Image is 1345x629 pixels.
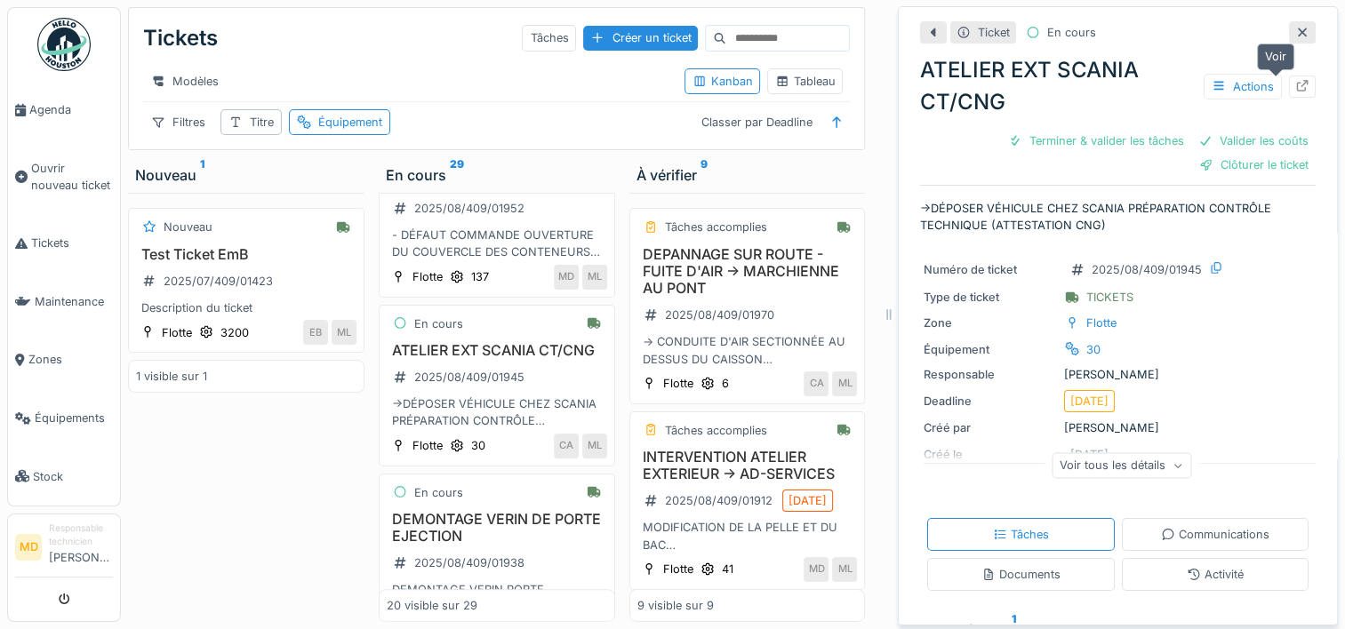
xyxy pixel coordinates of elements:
div: Activité [1187,566,1244,583]
span: Zones [28,351,113,368]
div: [PERSON_NAME] [924,419,1312,436]
a: Équipements [8,389,120,448]
div: 2025/08/409/01952 [414,200,524,217]
div: Responsable technicien [49,522,113,549]
div: Tableau [775,73,835,90]
div: 6 [722,375,729,392]
div: - DÉFAUT COMMANDE OUVERTURE DU COUVERCLE DES CONTENEURS - DÉFAUT PORTE D'ÉJECTION 40% ET 60% - RÉ... [387,227,607,260]
div: [DATE] [789,492,827,509]
a: Ouvrir nouveau ticket [8,139,120,215]
div: Filtres [143,109,213,135]
div: En cours [414,484,463,501]
div: ->DÉPOSER VÉHICULE CHEZ SCANIA PRÉPARATION CONTRÔLE TECHNIQUE (ATTESTATION CNG) [387,395,607,429]
div: Terminer & valider les tâches [1001,129,1191,153]
div: 1 visible sur 1 [136,368,207,385]
div: Titre [250,114,274,131]
h3: DEPANNAGE SUR ROUTE - FUITE D'AIR -> MARCHIENNE AU PONT [637,246,858,298]
sup: 9 [701,164,708,186]
li: MD [15,534,42,561]
a: Maintenance [8,273,120,331]
div: Flotte [412,437,443,454]
div: Tickets [143,15,218,61]
div: Flotte [663,375,693,392]
div: En cours [414,315,463,332]
div: [DATE] [1070,393,1109,410]
div: À vérifier [636,164,859,186]
a: Zones [8,330,120,389]
div: Nouveau [135,164,357,186]
div: ML [582,434,607,458]
div: EB [303,320,328,345]
div: Description du ticket [136,299,356,316]
div: Flotte [412,268,443,285]
div: 2025/08/409/01945 [1092,261,1202,278]
div: MD [804,557,829,582]
div: 2025/08/409/01970 [665,307,774,323]
span: Ouvrir nouveau ticket [31,160,113,194]
div: Flotte [162,324,192,341]
div: 41 [722,561,733,577]
div: Tâches accomplies [665,422,767,439]
div: CA [554,434,579,458]
div: Valider les coûts [1191,129,1316,153]
span: Équipements [35,410,113,426]
h3: INTERVENTION ATELIER EXTERIEUR -> AD-SERVICES [637,449,858,482]
img: Badge_color-CXgf-gQk.svg [37,18,91,71]
div: 30 [1086,341,1101,358]
div: Communications [1161,526,1269,543]
div: Flotte [663,561,693,577]
div: Créer un ticket [583,26,698,50]
h3: ATELIER EXT SCANIA CT/CNG [387,342,607,359]
div: ML [332,320,356,345]
div: Deadline [924,393,1057,410]
div: Flotte [1086,314,1117,331]
div: 9 visible sur 9 [637,597,714,614]
div: 20 visible sur 29 [387,597,477,614]
div: CA [804,371,829,396]
div: MODIFICATION DE LA PELLE ET DU BAC DEPOSÉ LE [DATE] -> DUFRANE REPRISE LE [DATE] -> AUBRY [637,519,858,553]
h3: Test Ticket EmB [136,246,356,263]
div: MD [554,265,579,290]
sup: 1 [200,164,204,186]
div: DEMONTAGE VERIN PORTE EJECTION ET DEMONTAGE DES DEUX RAIL SUR LE CAMION REMONTAGES DE DEUX NOUVEA... [387,581,607,615]
div: En cours [386,164,608,186]
div: 2025/08/409/01945 [414,369,524,386]
div: ML [832,557,857,582]
a: MD Responsable technicien[PERSON_NAME] [15,522,113,577]
a: Stock [8,447,120,506]
div: Équipement [318,114,382,131]
div: ML [832,371,857,396]
a: Tickets [8,214,120,273]
div: Type de ticket [924,289,1057,306]
div: Voir tous les détails [1052,452,1191,478]
div: ML [582,265,607,290]
div: Responsable [924,366,1057,383]
div: Tâches accomplies [665,219,767,235]
div: Numéro de ticket [924,261,1057,278]
div: Clôturer le ticket [1192,153,1316,177]
p: ->DÉPOSER VÉHICULE CHEZ SCANIA PRÉPARATION CONTRÔLE TECHNIQUE (ATTESTATION CNG) [920,200,1316,234]
div: Ticket [978,24,1010,41]
div: Voir [1257,44,1294,69]
div: -> CONDUITE D'AIR SECTIONNÉE AU DESSUS DU CAISSON -> REMPLACEMENT DU FLEXIBLE PNEUMATIQUE [637,333,858,367]
div: Documents [981,566,1061,583]
sup: 29 [450,164,464,186]
li: [PERSON_NAME] [49,522,113,573]
div: Nouveau [164,219,212,235]
div: 2025/07/409/01423 [164,273,273,290]
div: 137 [471,268,489,285]
span: Stock [33,468,113,485]
div: 30 [471,437,485,454]
div: Équipement [924,341,1057,358]
div: Tâches [993,526,1049,543]
div: Zone [924,314,1057,331]
span: Agenda [29,101,113,118]
div: Créé par [924,419,1057,436]
h3: DEMONTAGE VERIN DE PORTE EJECTION [387,511,607,545]
div: TICKETS [1086,289,1133,306]
span: Maintenance [35,293,113,310]
div: En cours [1047,24,1096,41]
div: 3200 [220,324,249,341]
div: 2025/08/409/01912 [665,492,773,509]
a: Agenda [8,81,120,139]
